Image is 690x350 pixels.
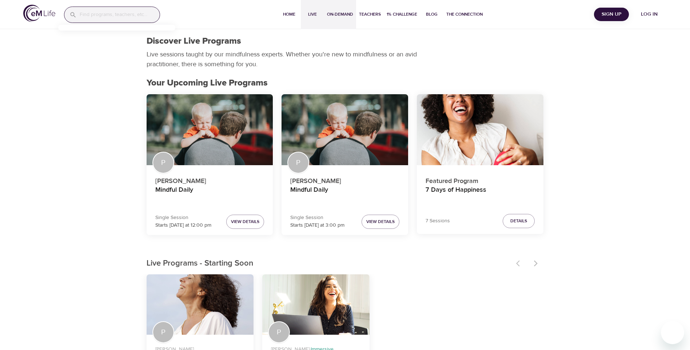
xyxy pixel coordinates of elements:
[635,10,664,19] span: Log in
[147,78,544,88] h2: Your Upcoming Live Programs
[282,94,408,166] button: Mindful Daily
[632,8,667,21] button: Log in
[80,7,160,23] input: Find programs, teachers, etc...
[446,11,483,18] span: The Connection
[503,214,535,228] button: Details
[155,222,211,229] p: Starts [DATE] at 12:00 pm
[290,186,399,203] h4: Mindful Daily
[226,215,264,229] button: View Details
[155,173,264,186] p: [PERSON_NAME]
[359,11,381,18] span: Teachers
[231,218,259,226] span: View Details
[147,94,273,166] button: Mindful Daily
[147,36,241,47] h1: Discover Live Programs
[304,11,321,18] span: Live
[594,8,629,21] button: Sign Up
[280,11,298,18] span: Home
[417,94,543,166] button: 7 Days of Happiness
[426,186,535,203] h4: 7 Days of Happiness
[426,217,450,225] p: 7 Sessions
[147,49,419,69] p: Live sessions taught by our mindfulness experts. Whether you're new to mindfulness or an avid pra...
[23,5,55,22] img: logo
[510,217,527,225] span: Details
[423,11,440,18] span: Blog
[362,215,399,229] button: View Details
[290,222,344,229] p: Starts [DATE] at 3:00 pm
[155,214,211,222] p: Single Session
[426,173,535,186] p: Featured Program
[290,173,399,186] p: [PERSON_NAME]
[387,11,417,18] span: 1% Challenge
[147,274,254,335] button: Thoughts are Not Facts
[366,218,395,226] span: View Details
[147,258,512,270] p: Live Programs - Starting Soon
[661,321,684,344] iframe: Button to launch messaging window
[327,11,353,18] span: On-Demand
[155,186,264,203] h4: Mindful Daily
[262,274,370,335] button: Skills to Thrive in Anxious Times
[290,214,344,222] p: Single Session
[597,10,626,19] span: Sign Up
